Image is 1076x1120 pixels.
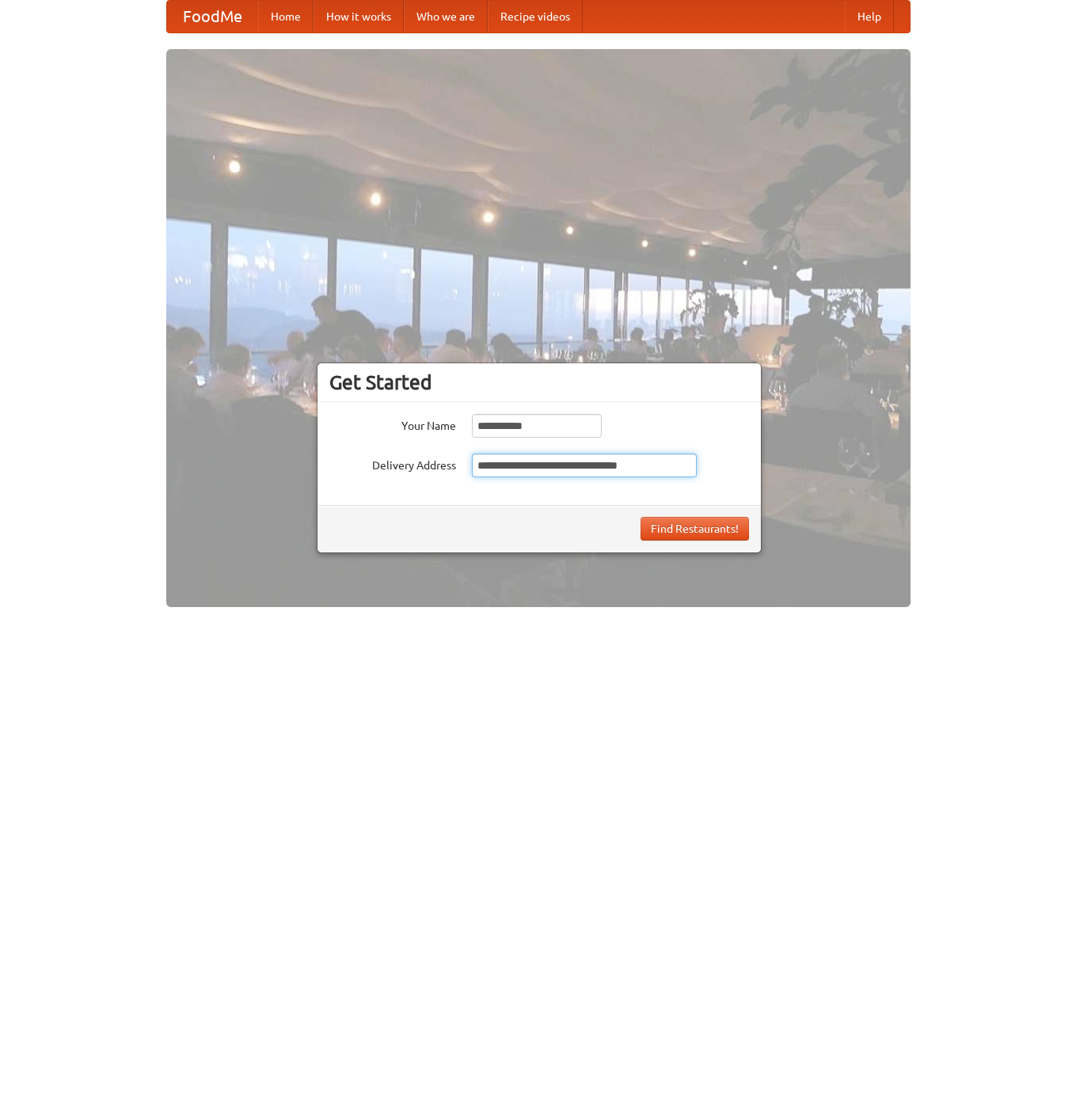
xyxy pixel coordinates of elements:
a: Recipe videos [488,1,583,32]
a: FoodMe [167,1,258,32]
a: Help [845,1,894,32]
h3: Get Started [329,370,749,394]
a: How it works [314,1,404,32]
a: Who we are [404,1,488,32]
label: Delivery Address [329,454,456,473]
a: Home [258,1,314,32]
label: Your Name [329,414,456,434]
button: Find Restaurants! [641,517,749,541]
